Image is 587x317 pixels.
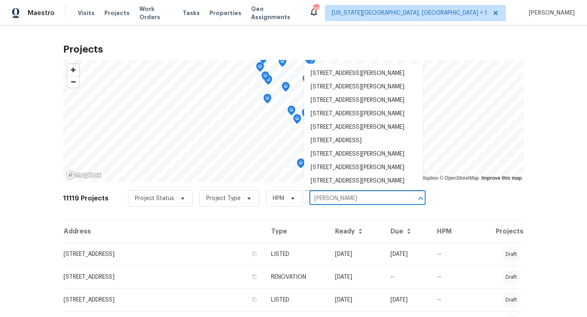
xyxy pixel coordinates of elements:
button: Close [415,193,426,204]
span: Project Status [135,194,174,203]
button: Zoom out [67,76,79,88]
td: -- [384,266,430,288]
a: Improve this map [481,175,522,181]
th: HPM [430,220,468,243]
span: Projects [104,9,130,17]
a: Mapbox [416,175,438,181]
td: -- [430,243,468,266]
div: Map marker [293,114,301,127]
div: Map marker [287,106,296,118]
div: Map marker [256,62,264,75]
button: Zoom in [67,64,79,76]
li: [STREET_ADDRESS][PERSON_NAME] [304,121,423,134]
button: Copy Address [251,296,258,303]
div: Map marker [282,82,290,95]
span: Maestro [28,9,55,17]
td: -- [430,266,468,288]
div: Map marker [297,158,305,171]
span: Visits [78,9,95,17]
li: [STREET_ADDRESS][PERSON_NAME] [304,67,423,80]
th: Projects [467,220,524,243]
li: [STREET_ADDRESS][PERSON_NAME] [304,80,423,94]
span: Work Orders [139,5,173,21]
td: [STREET_ADDRESS] [63,243,265,266]
td: [DATE] [384,288,430,311]
div: Map marker [263,94,271,106]
span: [PERSON_NAME] [525,9,575,17]
td: LISTED [265,288,329,311]
div: Map marker [261,71,269,84]
li: [STREET_ADDRESS][PERSON_NAME] [304,94,423,107]
a: Mapbox homepage [66,170,102,180]
span: [US_STATE][GEOGRAPHIC_DATA], [GEOGRAPHIC_DATA] + 1 [332,9,487,17]
td: [DATE] [384,243,430,266]
li: [STREET_ADDRESS][PERSON_NAME] [304,107,423,121]
li: [STREET_ADDRESS][PERSON_NAME] [304,174,423,188]
td: -- [430,288,468,311]
button: Copy Address [251,273,258,280]
td: [DATE] [329,288,384,311]
li: [STREET_ADDRESS][PERSON_NAME] [304,161,423,174]
th: Address [63,220,265,243]
span: HPM [273,194,284,203]
span: Project Type [206,194,241,203]
div: draft [502,293,520,307]
td: RENOVATION [265,266,329,288]
div: Map marker [259,54,267,66]
span: Geo Assignments [251,5,299,21]
li: [STREET_ADDRESS][PERSON_NAME] [304,147,423,161]
input: Search projects [309,192,403,205]
span: Properties [210,9,241,17]
td: [DATE] [329,243,384,266]
td: [STREET_ADDRESS] [63,288,265,311]
h2: Projects [63,45,524,53]
div: Map marker [302,74,311,87]
span: Tasks [183,10,200,16]
div: 38 [313,5,319,13]
div: draft [502,247,520,262]
a: OpenStreetMap [439,175,479,181]
th: Ready [329,220,384,243]
li: [STREET_ADDRESS] [304,134,423,147]
div: draft [502,270,520,284]
div: Map marker [302,108,310,121]
td: [DATE] [329,266,384,288]
div: Map marker [278,57,287,70]
button: Copy Address [251,250,258,258]
td: LISTED [265,243,329,266]
th: Type [265,220,329,243]
canvas: Map [63,60,524,182]
h2: 11119 Projects [63,194,108,203]
td: [STREET_ADDRESS] [63,266,265,288]
th: Due [384,220,430,243]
